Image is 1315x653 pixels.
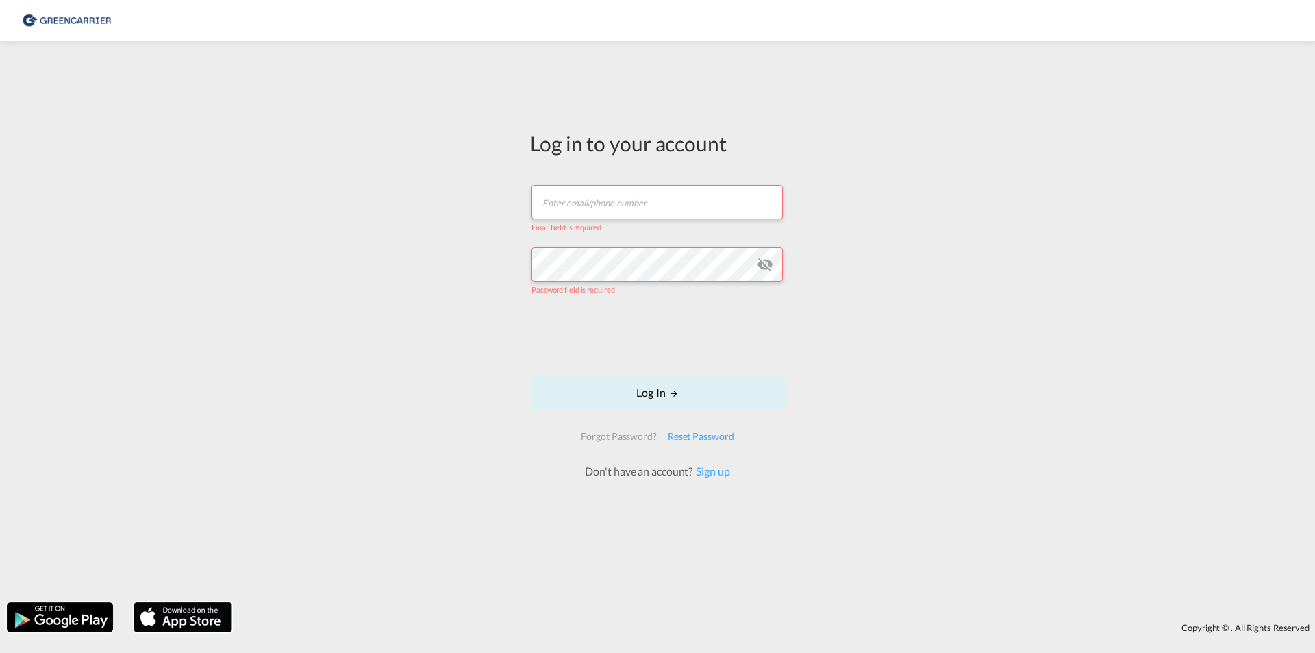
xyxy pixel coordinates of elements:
div: Copyright © . All Rights Reserved [239,616,1315,639]
md-icon: icon-eye-off [757,256,773,273]
div: Don't have an account? [570,464,744,479]
input: Enter email/phone number [531,185,783,219]
div: Forgot Password? [575,424,662,449]
div: Reset Password [662,424,740,449]
div: Log in to your account [530,129,785,158]
button: LOGIN [530,375,785,410]
span: Password field is required [531,285,614,294]
a: Sign up [692,465,729,478]
span: Email field is required [531,223,601,232]
iframe: reCAPTCHA [553,308,762,362]
img: google.png [5,601,114,634]
img: apple.png [132,601,234,634]
img: 8cf206808afe11efa76fcd1e3d746489.png [21,5,113,36]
